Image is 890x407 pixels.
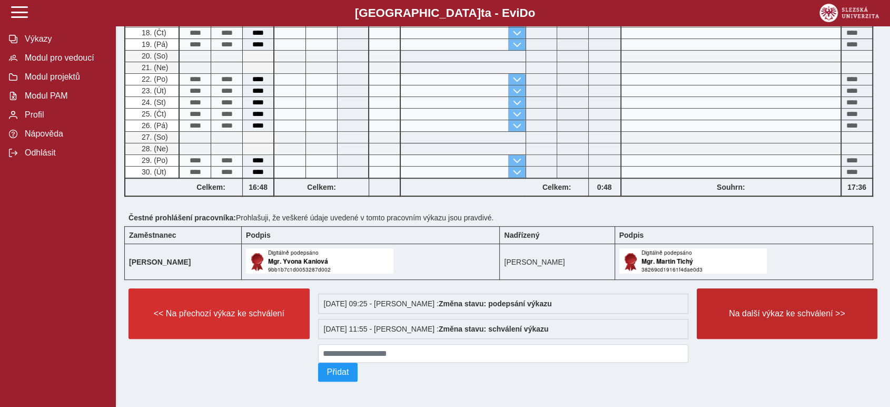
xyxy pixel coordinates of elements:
span: 29. (Po) [140,156,168,164]
span: 22. (Po) [140,75,168,83]
b: Změna stavu: podepsání výkazu [439,299,552,308]
span: 30. (Út) [140,168,166,176]
span: Přidat [327,367,349,377]
span: Profil [22,110,107,120]
img: Digitálně podepsáno uživatelem [246,248,393,274]
span: Na další výkaz ke schválení >> [706,309,869,318]
td: [PERSON_NAME] [500,244,615,280]
span: Modul projektů [22,72,107,82]
span: 21. (Ne) [140,63,169,72]
img: logo_web_su.png [819,4,879,22]
span: 28. (Ne) [140,144,169,153]
button: Přidat [318,363,358,382]
span: 18. (Čt) [140,28,166,37]
button: Na další výkaz ke schválení >> [697,288,878,339]
span: Odhlásit [22,148,107,158]
span: 19. (Pá) [140,40,168,49]
div: Prohlašuji, že veškeré údaje uvedené v tomto pracovním výkazu jsou pravdivé. [124,209,882,226]
b: Podpis [246,231,271,239]
b: Zaměstnanec [129,231,176,239]
b: [GEOGRAPHIC_DATA] a - Evi [32,6,858,20]
img: Digitálně podepsáno uživatelem [619,248,767,274]
span: Modul PAM [22,91,107,101]
b: Změna stavu: schválení výkazu [439,325,549,333]
span: 25. (Čt) [140,110,166,118]
span: D [519,6,528,20]
b: 0:48 [589,183,620,191]
b: 17:36 [842,183,872,191]
b: Podpis [619,231,644,239]
span: 23. (Út) [140,86,166,95]
span: Výkazy [22,34,107,44]
button: << Na přechozí výkaz ke schválení [128,288,310,339]
b: Souhrn: [717,183,745,191]
span: 27. (So) [140,133,168,141]
b: 16:48 [243,183,273,191]
span: Nápověda [22,129,107,139]
span: 20. (So) [140,52,168,60]
span: o [528,6,536,20]
b: [PERSON_NAME] [129,258,191,266]
b: Celkem: [526,183,588,191]
b: Celkem: [180,183,242,191]
span: 24. (St) [140,98,166,106]
span: t [481,6,484,20]
span: << Na přechozí výkaz ke schválení [137,309,301,318]
div: [DATE] 09:25 - [PERSON_NAME] : [318,294,688,314]
div: [DATE] 11:55 - [PERSON_NAME] : [318,319,688,339]
span: 26. (Pá) [140,121,168,130]
b: Čestné prohlášení pracovníka: [128,214,236,222]
b: Celkem: [274,183,369,191]
span: Modul pro vedoucí [22,53,107,63]
b: Nadřízený [504,231,539,239]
